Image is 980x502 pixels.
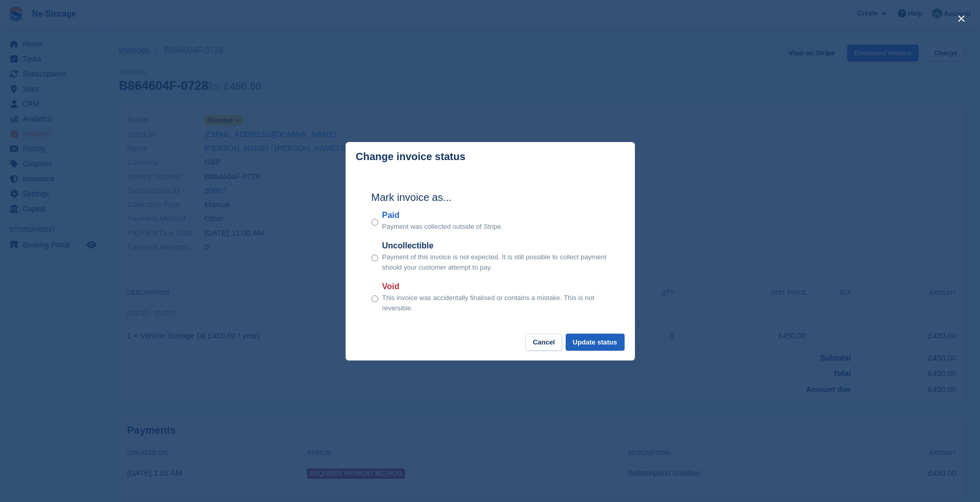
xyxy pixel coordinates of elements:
label: Uncollectible [382,240,609,252]
h2: Mark invoice as... [371,190,609,205]
button: Update status [566,334,625,351]
p: Payment was collected outside of Stripe. [382,222,503,232]
p: Change invoice status [356,151,465,163]
label: Void [382,280,609,293]
p: This invoice was accidentally finalised or contains a mistake. This is not reversible. [382,293,609,313]
p: Payment of this invoice is not expected. It is still possible to collect payment should your cust... [382,252,609,272]
button: Cancel [525,334,562,351]
button: close [953,10,970,27]
label: Paid [382,209,503,222]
